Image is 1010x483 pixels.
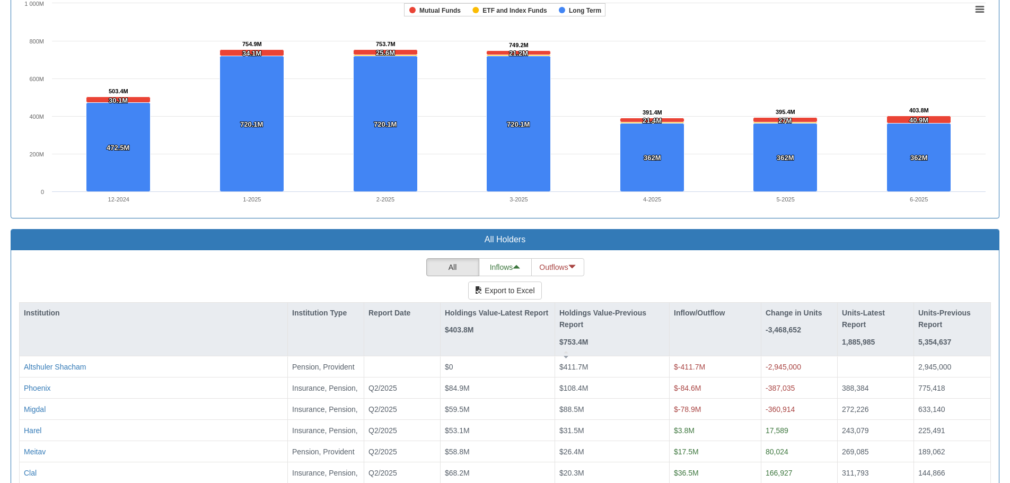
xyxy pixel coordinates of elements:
tspan: 395.4M [776,109,795,115]
span: $36.5M [674,469,699,477]
strong: $403.8M [445,326,473,334]
button: Phoenix [24,383,51,393]
div: Pension, Provident [292,446,359,457]
p: Units-Latest Report [842,307,909,331]
text: 800M [29,38,44,45]
button: All [426,258,479,276]
div: 2,945,000 [918,362,986,372]
p: Holdings Value-Previous Report [559,307,665,331]
span: $84.9M [445,384,470,392]
div: 166,927 [766,468,833,478]
tspan: 391.4M [643,109,662,116]
span: $20.3M [559,469,584,477]
p: Holdings Value-Latest Report [445,307,548,319]
strong: $753.4M [559,338,588,346]
tspan: 21.2M [509,49,528,57]
div: 775,418 [918,383,986,393]
strong: -3,468,652 [766,326,801,334]
div: Q2/2025 [368,404,436,415]
tspan: 362M [777,154,794,162]
div: Inflow/Outflow [670,303,761,323]
div: Institution Type [288,303,364,335]
span: $88.5M [559,405,584,414]
tspan: 403.8M [909,107,929,113]
button: Altshuler Shacham [24,362,86,372]
div: 80,024 [766,446,833,457]
text: 2-2025 [376,196,394,203]
tspan: 34.1M [242,49,261,57]
button: Inflows [479,258,532,276]
div: -387,035 [766,383,833,393]
span: $108.4M [559,384,588,392]
tspan: 21.4M [643,117,662,125]
div: Report Date [364,303,440,323]
span: $-78.9M [674,405,701,414]
text: 600M [29,76,44,82]
div: Q2/2025 [368,446,436,457]
button: Clal [24,468,37,478]
tspan: 720.1M [374,120,397,128]
tspan: 754.9M [242,41,262,47]
div: 388,384 [842,383,909,393]
text: 1-2025 [243,196,261,203]
span: $-411.7M [674,363,705,371]
button: Export to Excel [468,282,541,300]
h3: All Holders [19,235,991,244]
span: $411.7M [559,363,588,371]
tspan: 749.2M [509,42,529,48]
div: 189,062 [918,446,986,457]
tspan: Long Term [569,7,601,14]
span: $-84.6M [674,384,701,392]
span: $53.1M [445,426,470,435]
div: 225,491 [918,425,986,436]
span: $17.5M [674,447,699,456]
div: Institution [20,303,287,323]
text: 200M [29,151,44,157]
span: $58.8M [445,447,470,456]
div: 144,866 [918,468,986,478]
div: 633,140 [918,404,986,415]
div: 243,079 [842,425,909,436]
tspan: 753.7M [376,41,396,47]
tspan: 1 000M [24,1,44,7]
div: Insurance, Pension, Provident [292,468,359,478]
div: -2,945,000 [766,362,833,372]
tspan: 362M [910,154,928,162]
div: 269,085 [842,446,909,457]
div: 311,793 [842,468,909,478]
strong: 1,885,985 [842,338,875,346]
div: Insurance, Pension, Provident [292,404,359,415]
span: $0 [445,363,453,371]
div: 272,226 [842,404,909,415]
button: Meitav [24,446,46,457]
button: Outflows [531,258,584,276]
div: -360,914 [766,404,833,415]
div: Q2/2025 [368,425,436,436]
div: Q2/2025 [368,383,436,393]
button: Migdal [24,404,46,415]
button: Harel [24,425,41,436]
tspan: 30.1M [109,96,128,104]
tspan: 472.5M [107,144,129,152]
text: 12-2024 [108,196,129,203]
strong: 5,354,637 [918,338,951,346]
span: $26.4M [559,447,584,456]
div: Insurance, Pension, Provident [292,383,359,393]
tspan: 40.9M [909,116,928,124]
text: 4-2025 [643,196,661,203]
span: $3.8M [674,426,695,435]
div: 17,589 [766,425,833,436]
p: Units-Previous Report [918,307,986,331]
div: Pension, Provident [292,362,359,372]
p: Change in Units [766,307,822,319]
tspan: 362M [644,154,661,162]
span: $31.5M [559,426,584,435]
text: 3-2025 [510,196,528,203]
div: Q2/2025 [368,468,436,478]
text: 0 [41,189,44,195]
div: Insurance, Pension, Provident [292,425,359,436]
